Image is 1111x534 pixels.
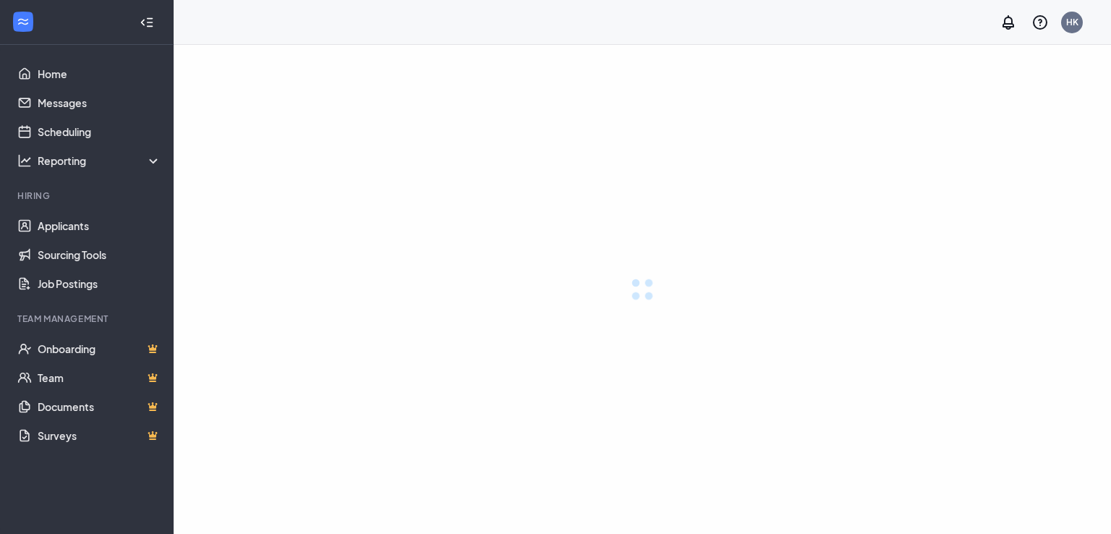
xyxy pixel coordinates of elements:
[38,334,161,363] a: OnboardingCrown
[140,15,154,30] svg: Collapse
[38,211,161,240] a: Applicants
[38,59,161,88] a: Home
[38,117,161,146] a: Scheduling
[1031,14,1049,31] svg: QuestionInfo
[38,421,161,450] a: SurveysCrown
[1066,16,1078,28] div: HK
[17,313,158,325] div: Team Management
[16,14,30,29] svg: WorkstreamLogo
[1000,14,1017,31] svg: Notifications
[38,392,161,421] a: DocumentsCrown
[38,153,162,168] div: Reporting
[17,190,158,202] div: Hiring
[17,153,32,168] svg: Analysis
[38,363,161,392] a: TeamCrown
[38,240,161,269] a: Sourcing Tools
[38,88,161,117] a: Messages
[38,269,161,298] a: Job Postings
